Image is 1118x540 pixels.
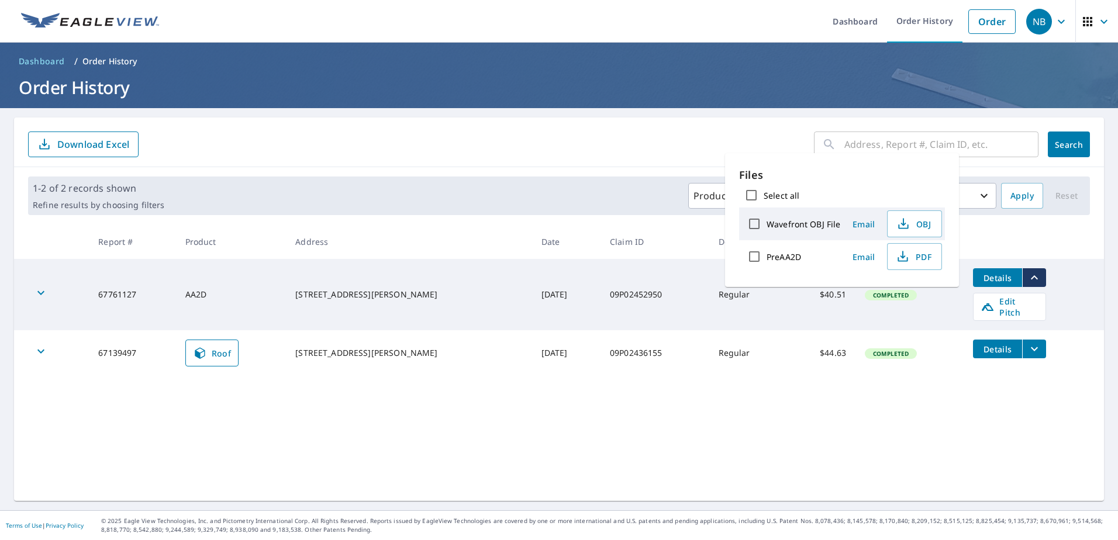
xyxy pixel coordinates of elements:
td: 67139497 [89,330,175,376]
td: $44.63 [787,330,855,376]
td: $40.51 [787,259,855,330]
td: Regular [709,259,787,330]
p: Files [739,167,945,183]
span: Details [980,344,1015,355]
img: EV Logo [21,13,159,30]
div: [STREET_ADDRESS][PERSON_NAME] [295,289,522,300]
span: Completed [866,349,916,358]
h1: Order History [14,75,1104,99]
span: Roof [193,346,232,360]
span: Apply [1010,189,1034,203]
a: Edit Pitch [973,293,1046,321]
a: Roof [185,340,239,366]
label: Wavefront OBJ File [767,219,840,230]
button: Download Excel [28,131,139,157]
td: [DATE] [532,259,601,330]
button: filesDropdownBtn-67761127 [1022,268,1046,287]
span: Email [850,219,878,230]
th: Delivery [709,224,787,259]
span: Search [1057,139,1081,150]
input: Address, Report #, Claim ID, etc. [844,128,1038,161]
td: AA2D [176,259,287,330]
td: 09P02436155 [601,330,709,376]
td: Regular [709,330,787,376]
td: 09P02452950 [601,259,709,330]
button: Email [845,248,882,266]
span: Edit Pitch [981,296,1038,318]
p: | [6,522,84,529]
th: Claim ID [601,224,709,259]
button: Products [688,183,756,209]
button: Email [845,215,882,233]
nav: breadcrumb [14,52,1104,71]
th: Date [532,224,601,259]
a: Privacy Policy [46,521,84,529]
span: Details [980,272,1015,283]
label: PreAA2D [767,251,801,262]
p: Order History [82,56,137,67]
button: Apply [1001,183,1043,209]
a: Dashboard [14,52,70,71]
span: Dashboard [19,56,65,67]
p: 1-2 of 2 records shown [33,181,164,195]
span: OBJ [895,217,932,231]
td: [DATE] [532,330,601,376]
button: PDF [887,243,942,270]
div: [STREET_ADDRESS][PERSON_NAME] [295,347,522,359]
span: PDF [895,250,932,264]
th: Report # [89,224,175,259]
th: Product [176,224,287,259]
td: 67761127 [89,259,175,330]
p: Download Excel [57,138,129,151]
div: NB [1026,9,1052,34]
span: Completed [866,291,916,299]
a: Terms of Use [6,521,42,529]
a: Order [968,9,1016,34]
button: detailsBtn-67139497 [973,340,1022,358]
label: Select all [764,190,799,201]
span: Email [850,251,878,262]
li: / [74,54,78,68]
button: OBJ [887,210,942,237]
p: © 2025 Eagle View Technologies, Inc. and Pictometry International Corp. All Rights Reserved. Repo... [101,517,1112,534]
p: Products [693,189,734,203]
button: Search [1048,131,1090,157]
button: detailsBtn-67761127 [973,268,1022,287]
button: filesDropdownBtn-67139497 [1022,340,1046,358]
th: Address [286,224,532,259]
p: Refine results by choosing filters [33,200,164,210]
